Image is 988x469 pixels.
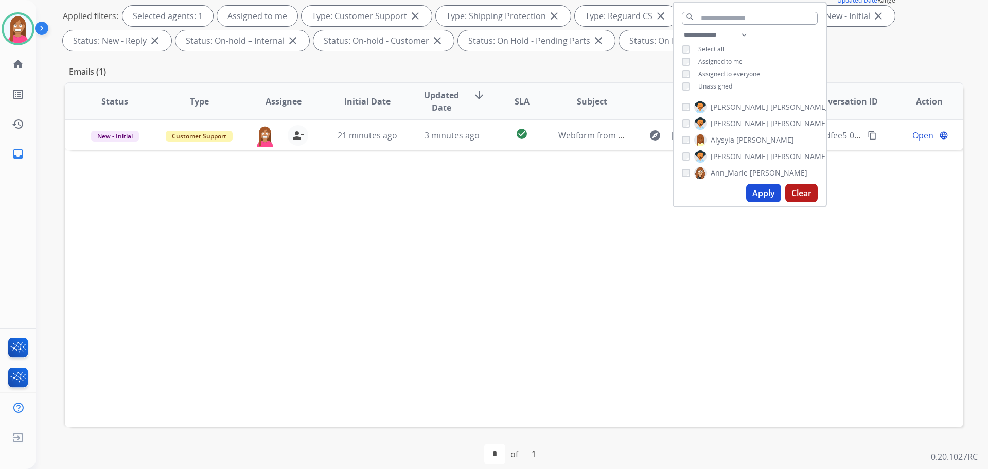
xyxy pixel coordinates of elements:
[592,34,605,47] mat-icon: close
[313,30,454,51] div: Status: On-hold - Customer
[879,83,963,119] th: Action
[672,129,778,142] span: [EMAIL_ADDRESS][DOMAIN_NAME]
[4,14,32,43] img: avatar
[166,131,233,142] span: Customer Support
[344,95,391,108] span: Initial Date
[746,184,781,202] button: Apply
[698,70,760,78] span: Assigned to everyone
[939,131,948,140] mat-icon: language
[12,148,24,160] mat-icon: inbox
[63,30,171,51] div: Status: New - Reply
[655,10,667,22] mat-icon: close
[711,135,734,145] span: Alysyia
[912,129,933,142] span: Open
[217,6,297,26] div: Assigned to me
[175,30,309,51] div: Status: On-hold – Internal
[287,34,299,47] mat-icon: close
[770,151,828,162] span: [PERSON_NAME]
[255,125,275,147] img: agent-avatar
[516,128,528,140] mat-icon: check_circle
[12,118,24,130] mat-icon: history
[266,95,302,108] span: Assignee
[785,184,818,202] button: Clear
[711,118,768,129] span: [PERSON_NAME]
[302,6,432,26] div: Type: Customer Support
[770,118,828,129] span: [PERSON_NAME]
[458,30,615,51] div: Status: On Hold - Pending Parts
[711,168,748,178] span: Ann_Marie
[868,131,877,140] mat-icon: content_copy
[418,89,465,114] span: Updated Date
[786,6,895,26] div: Status: New - Initial
[698,82,732,91] span: Unassigned
[931,450,978,463] p: 0.20.1027RC
[548,10,560,22] mat-icon: close
[698,45,724,54] span: Select all
[431,34,444,47] mat-icon: close
[190,95,209,108] span: Type
[122,6,213,26] div: Selected agents: 1
[510,448,518,460] div: of
[12,58,24,71] mat-icon: home
[292,129,304,142] mat-icon: person_remove
[711,151,768,162] span: [PERSON_NAME]
[149,34,161,47] mat-icon: close
[65,65,110,78] p: Emails (1)
[63,10,118,22] p: Applied filters:
[736,135,794,145] span: [PERSON_NAME]
[515,95,530,108] span: SLA
[575,6,677,26] div: Type: Reguard CS
[698,57,743,66] span: Assigned to me
[473,89,485,101] mat-icon: arrow_downward
[711,102,768,112] span: [PERSON_NAME]
[12,88,24,100] mat-icon: list_alt
[409,10,421,22] mat-icon: close
[577,95,607,108] span: Subject
[523,444,544,464] div: 1
[750,168,807,178] span: [PERSON_NAME]
[425,130,480,141] span: 3 minutes ago
[436,6,571,26] div: Type: Shipping Protection
[338,130,397,141] span: 21 minutes ago
[558,130,791,141] span: Webform from [EMAIL_ADDRESS][DOMAIN_NAME] on [DATE]
[872,10,885,22] mat-icon: close
[619,30,757,51] div: Status: On Hold - Servicers
[101,95,128,108] span: Status
[812,95,878,108] span: Conversation ID
[770,102,828,112] span: [PERSON_NAME]
[649,129,661,142] mat-icon: explore
[91,131,139,142] span: New - Initial
[685,12,695,22] mat-icon: search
